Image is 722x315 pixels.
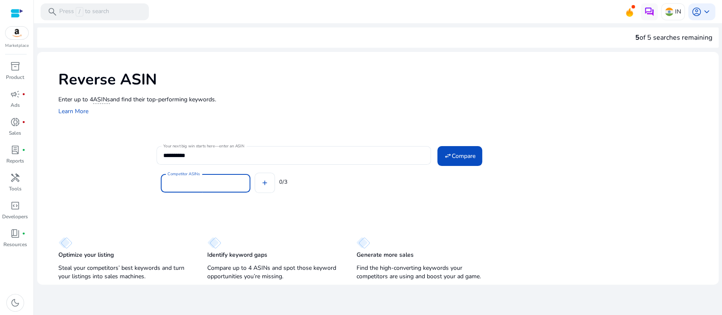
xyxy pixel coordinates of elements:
[22,232,25,235] span: fiber_manual_record
[58,71,710,89] h1: Reverse ASIN
[58,264,190,281] p: Steal your competitors’ best keywords and turn your listings into sales machines.
[22,148,25,152] span: fiber_manual_record
[207,251,267,259] p: Identify keyword gaps
[2,213,28,220] p: Developers
[207,237,221,249] img: diamond.svg
[6,157,24,165] p: Reports
[207,264,339,281] p: Compare up to 4 ASINs and spot those keyword opportunities you’re missing.
[10,145,20,155] span: lab_profile
[6,73,24,81] p: Product
[10,61,20,71] span: inventory_2
[167,171,200,177] mat-label: Competitor ASINs
[356,237,370,249] img: diamond.svg
[665,8,673,16] img: in.svg
[11,101,20,109] p: Ads
[702,7,712,17] span: keyboard_arrow_down
[10,298,20,308] span: dark_mode
[59,7,109,16] p: Press to search
[22,120,25,124] span: fiber_manual_record
[58,107,88,115] a: Learn More
[5,27,28,39] img: amazon.svg
[10,117,20,127] span: donut_small
[675,4,681,19] p: IN
[452,152,475,160] span: Compare
[261,179,269,187] mat-icon: add
[47,7,58,17] span: search
[635,33,712,43] div: of 5 searches remaining
[279,177,288,186] mat-hint: 0/3
[58,237,72,249] img: diamond.svg
[444,152,452,160] mat-icon: swap_horiz
[163,143,244,149] mat-label: Your next big win starts here—enter an ASIN
[437,146,482,166] button: Compare
[58,251,114,259] p: Optimize your listing
[692,7,702,17] span: account_circle
[22,92,25,96] span: fiber_manual_record
[93,95,110,104] span: ASINs
[10,89,20,99] span: campaign
[356,264,488,281] p: Find the high-converting keywords your competitors are using and boost your ad game.
[3,241,27,248] p: Resources
[76,7,83,16] span: /
[58,95,710,104] p: Enter up to 4 and find their top-performing keywords.
[10,201,20,211] span: code_blocks
[635,33,640,42] span: 5
[9,129,21,137] p: Sales
[10,173,20,183] span: handyman
[9,185,22,193] p: Tools
[10,228,20,239] span: book_4
[356,251,413,259] p: Generate more sales
[5,43,29,49] p: Marketplace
